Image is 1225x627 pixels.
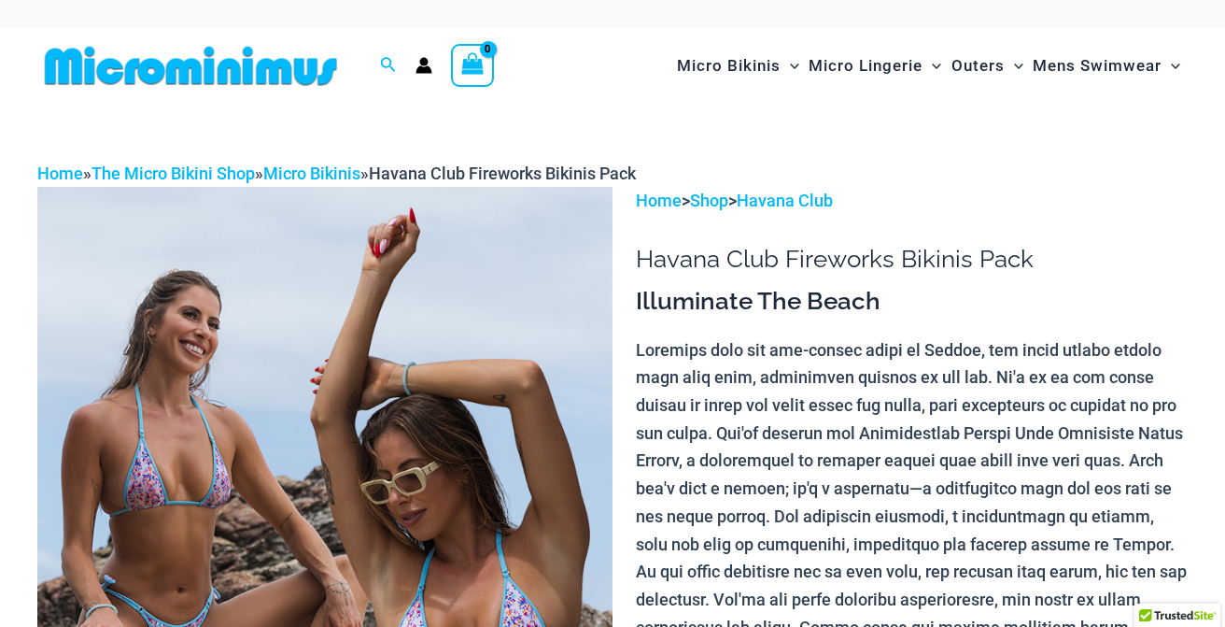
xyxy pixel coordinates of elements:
[37,45,345,87] img: MM SHOP LOGO FLAT
[690,191,728,210] a: Shop
[92,164,255,183] a: The Micro Bikini Shop
[636,286,1188,318] h3: Illuminate The Beach
[369,164,636,183] span: Havana Club Fireworks Bikinis Pack
[37,164,83,183] a: Home
[636,245,1188,274] h1: Havana Club Fireworks Bikinis Pack
[1005,42,1023,90] span: Menu Toggle
[781,42,799,90] span: Menu Toggle
[451,44,494,87] a: View Shopping Cart, empty
[677,42,781,90] span: Micro Bikinis
[809,42,922,90] span: Micro Lingerie
[669,35,1188,97] nav: Site Navigation
[737,191,833,210] a: Havana Club
[1162,42,1180,90] span: Menu Toggle
[415,57,432,74] a: Account icon link
[804,37,946,94] a: Micro LingerieMenu ToggleMenu Toggle
[263,164,360,183] a: Micro Bikinis
[380,54,397,78] a: Search icon link
[636,191,682,210] a: Home
[37,164,636,183] span: » » »
[947,37,1028,94] a: OutersMenu ToggleMenu Toggle
[951,42,1005,90] span: Outers
[1033,42,1162,90] span: Mens Swimwear
[672,37,804,94] a: Micro BikinisMenu ToggleMenu Toggle
[922,42,941,90] span: Menu Toggle
[636,187,1188,215] p: > >
[1028,37,1185,94] a: Mens SwimwearMenu ToggleMenu Toggle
